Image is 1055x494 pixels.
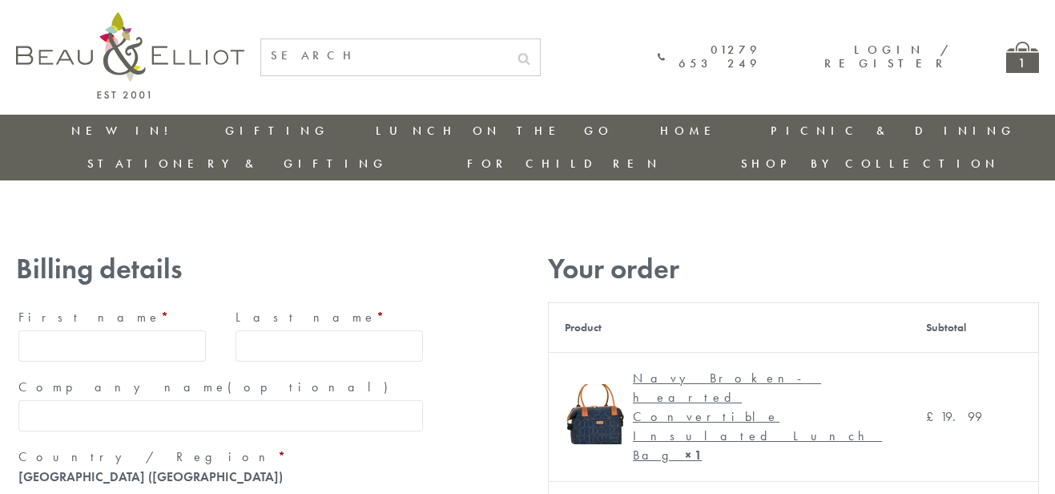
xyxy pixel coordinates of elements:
[16,253,425,285] h3: Billing details
[771,123,1016,139] a: Picnic & Dining
[225,123,329,139] a: Gifting
[16,12,244,99] img: logo
[685,447,702,464] strong: × 1
[261,39,508,72] input: SEARCH
[87,156,388,172] a: Stationery & Gifting
[228,379,397,395] span: (optional)
[910,302,1038,352] th: Subtotal
[1006,42,1039,73] a: 1
[376,123,613,139] a: Lunch On The Go
[18,375,423,400] label: Company name
[824,42,950,71] a: Login / Register
[926,408,940,425] span: £
[549,302,911,352] th: Product
[236,305,423,330] label: Last name
[660,123,724,139] a: Home
[926,408,982,425] bdi: 19.99
[71,123,179,139] a: New in!
[633,369,882,465] div: Navy Broken-hearted Convertible Insulated Lunch Bag
[741,156,1000,172] a: Shop by collection
[658,43,761,71] a: 01279 653 249
[548,253,1039,285] h3: Your order
[565,384,625,444] img: Navy Broken-hearted Convertible Insulated Lunch Bag
[18,468,283,485] strong: [GEOGRAPHIC_DATA] ([GEOGRAPHIC_DATA])
[565,369,894,465] a: Navy Broken-hearted Convertible Insulated Lunch Bag Navy Broken-hearted Convertible Insulated Lun...
[467,156,662,172] a: For Children
[18,444,423,470] label: Country / Region
[18,305,206,330] label: First name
